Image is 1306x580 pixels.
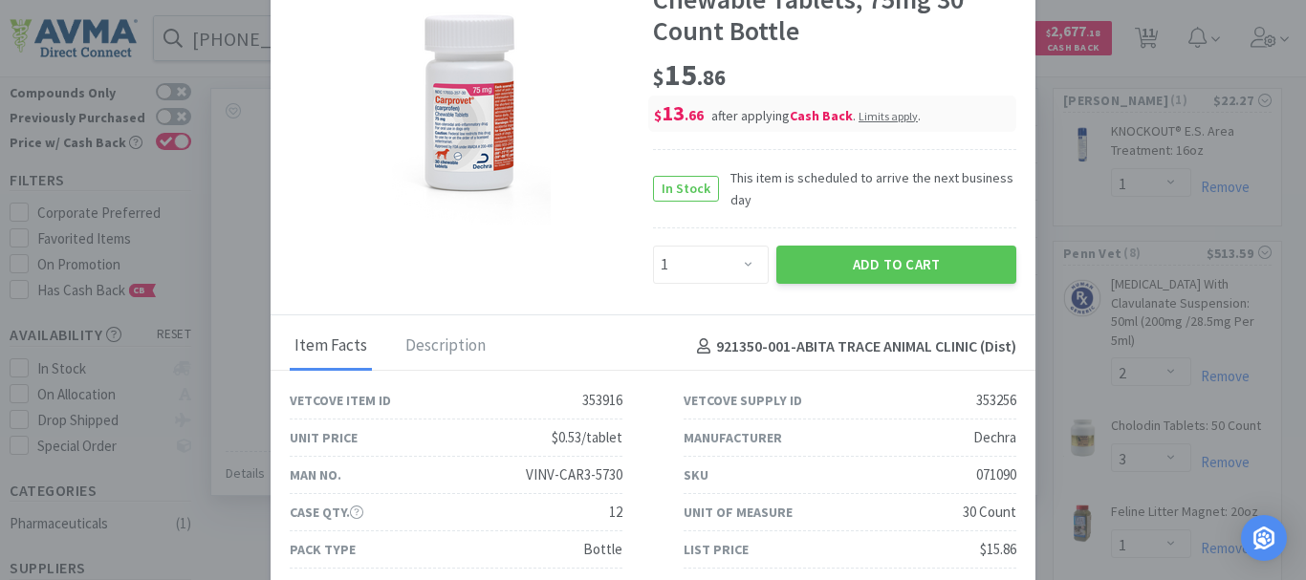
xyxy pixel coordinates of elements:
div: Unit of Measure [684,502,793,523]
span: 15 [653,55,726,94]
div: Bottle [583,538,622,561]
div: Vetcove Supply ID [684,390,802,411]
div: $0.53/tablet [552,426,622,449]
div: Dechra [973,426,1016,449]
i: Cash Back [790,107,853,124]
div: 353916 [582,389,622,412]
span: $ [654,106,662,124]
span: after applying . [711,107,921,124]
button: Add to Cart [776,246,1016,284]
div: Manufacturer [684,427,782,448]
div: List Price [684,539,749,560]
h4: 921350-001 - ABITA TRACE ANIMAL CLINIC (Dist) [689,334,1016,359]
span: $ [653,64,664,91]
div: 12 [609,501,622,524]
div: SKU [684,464,708,485]
span: 13 [654,99,704,126]
div: Man No. [290,464,341,485]
div: Item Facts [290,323,372,371]
div: . [859,107,921,124]
span: In Stock [654,177,718,201]
div: Pack Type [290,539,356,560]
div: 353256 [976,389,1016,412]
span: . 66 [685,106,704,124]
div: Case Qty. [290,502,363,523]
div: VINV-CAR3-5730 [526,463,622,486]
span: . 86 [697,64,726,91]
div: Open Intercom Messenger [1241,515,1287,561]
div: Unit Price [290,427,358,448]
span: Limits apply [859,109,918,123]
div: $15.86 [980,538,1016,561]
div: Vetcove Item ID [290,390,391,411]
div: 30 Count [963,501,1016,524]
div: 071090 [976,463,1016,486]
span: This item is scheduled to arrive the next business day [719,167,1016,210]
div: Description [401,323,490,371]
